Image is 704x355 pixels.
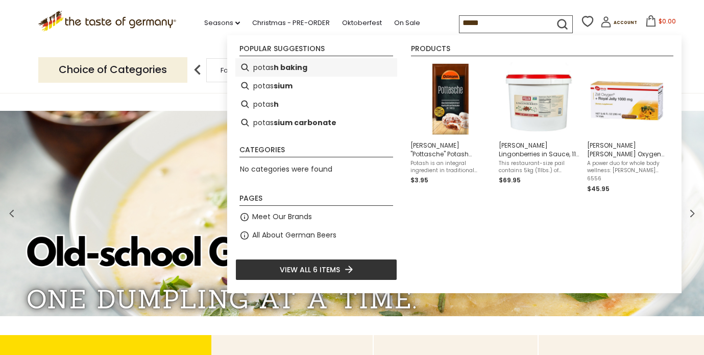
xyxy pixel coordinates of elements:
span: [PERSON_NAME] "Pottasche" Potash Baking Aid [410,141,491,158]
span: 6556 [587,175,667,182]
p: Choice of Categories [38,57,187,82]
a: All About German Beers [252,229,336,241]
span: No categories were found [240,164,332,174]
a: [PERSON_NAME] Lingonberries in Sauce, 11 lbs Bulk PailThis restaurant-size pail contains 5kg (11l... [499,62,579,194]
a: Oktoberfest [342,17,382,29]
li: Pages [239,195,393,206]
b: sium carbonate [274,117,336,129]
span: $3.95 [410,176,428,184]
li: potash [235,95,397,113]
a: [PERSON_NAME] [PERSON_NAME] Oxygen Enzyme Yeast + 1000mg Royal Jelly, Dietary Supplement, 14 vial... [587,62,667,194]
li: Dr. Wolz Zell Oxygen Enzyme Yeast + 1000mg Royal Jelly, Dietary Supplement, 14 vials x 20 ml [583,58,671,198]
a: Account [600,16,637,31]
b: h baking [274,62,307,74]
b: h [274,99,279,110]
button: $0.00 [639,15,683,31]
span: $69.95 [499,176,521,184]
a: On Sale [394,17,420,29]
a: Christmas - PRE-ORDER [252,17,330,29]
li: View all 6 items [235,259,397,280]
span: $0.00 [659,17,676,26]
span: [PERSON_NAME] Lingonberries in Sauce, 11 lbs Bulk Pail [499,141,579,158]
li: Products [411,45,673,56]
span: Potash is an integral ingredient in traditional baking to make German "Lebkuchen" (gingerbread ro... [410,160,491,174]
li: Categories [239,146,393,157]
li: All About German Beers [235,226,397,245]
li: potassium carbonate [235,113,397,132]
span: [PERSON_NAME] [PERSON_NAME] Oxygen Enzyme Yeast + 1000mg Royal Jelly, Dietary Supplement, 14 vial... [587,141,667,158]
li: Meet Our Brands [235,208,397,226]
a: Seasons [204,17,240,29]
span: This restaurant-size pail contains 5kg (11lbs.) of authentic Swedish lingonberries, preserved in ... [499,160,579,174]
a: Meet Our Brands [252,211,312,223]
li: Felix Swedish Lingonberries in Sauce, 11 lbs Bulk Pail [495,58,583,198]
a: [PERSON_NAME] "Pottasche" Potash Baking AidPotash is an integral ingredient in traditional baking... [410,62,491,194]
img: previous arrow [187,60,208,80]
div: Instant Search Results [227,35,682,293]
span: View all 6 items [280,264,340,275]
li: potash baking [235,58,397,77]
span: Account [614,20,637,26]
span: A power duo for whole body wellness: [PERSON_NAME] [PERSON_NAME] Oxygen Immunkomplex Enzyme Yeast... [587,160,667,174]
li: Ostmann "Pottasche" Potash Baking Aid [406,58,495,198]
b: sium [274,80,293,92]
span: $45.95 [587,184,610,193]
li: potassium [235,77,397,95]
li: Popular suggestions [239,45,393,56]
a: Food By Category [221,66,280,74]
